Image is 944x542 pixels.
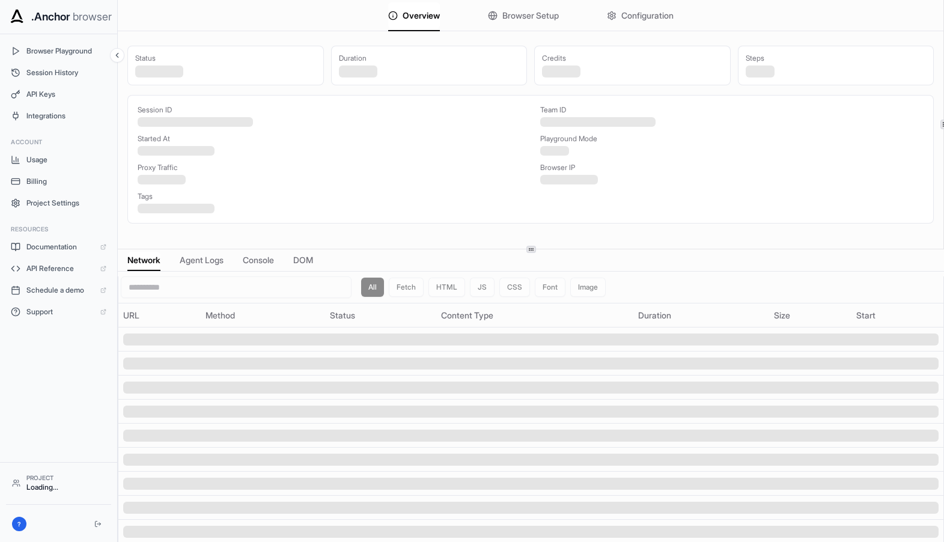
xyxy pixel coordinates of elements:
[135,53,315,63] div: Status
[540,163,924,172] div: Browser IP
[5,63,112,82] button: Session History
[5,237,112,257] a: Documentation
[5,85,112,104] button: API Keys
[339,53,519,63] div: Duration
[138,163,521,172] div: Proxy Traffic
[5,150,112,169] button: Usage
[621,10,674,22] span: Configuration
[502,10,559,22] span: Browser Setup
[31,8,70,25] span: .Anchor
[542,53,722,63] div: Credits
[26,111,106,121] span: Integrations
[26,473,105,483] div: Project
[180,254,224,266] span: Agent Logs
[26,90,106,99] span: API Keys
[243,254,274,266] span: Console
[5,106,112,126] button: Integrations
[540,134,924,144] div: Playground Mode
[638,309,764,321] div: Duration
[138,192,924,201] div: Tags
[26,68,106,78] span: Session History
[123,309,196,321] div: URL
[138,105,521,115] div: Session ID
[73,8,112,25] span: browser
[17,520,21,529] span: ?
[293,254,313,266] span: DOM
[26,483,105,492] div: Loading...
[774,309,847,321] div: Size
[127,254,160,266] span: Network
[206,309,320,321] div: Method
[5,259,112,278] a: API Reference
[91,517,105,531] button: Logout
[26,198,106,208] span: Project Settings
[26,242,94,252] span: Documentation
[26,264,94,273] span: API Reference
[5,193,112,213] button: Project Settings
[26,177,106,186] span: Billing
[856,309,939,321] div: Start
[138,134,521,144] div: Started At
[11,225,106,234] h3: Resources
[5,172,112,191] button: Billing
[5,41,112,61] button: Browser Playground
[403,10,440,22] span: Overview
[330,309,431,321] div: Status
[26,307,94,317] span: Support
[110,48,124,62] button: Collapse sidebar
[6,469,111,497] button: ProjectLoading...
[26,46,106,56] span: Browser Playground
[26,285,94,295] span: Schedule a demo
[26,155,106,165] span: Usage
[540,105,924,115] div: Team ID
[11,138,106,147] h3: Account
[5,281,112,300] a: Schedule a demo
[746,53,926,63] div: Steps
[7,7,26,26] img: Anchor Icon
[441,309,629,321] div: Content Type
[5,302,112,321] a: Support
